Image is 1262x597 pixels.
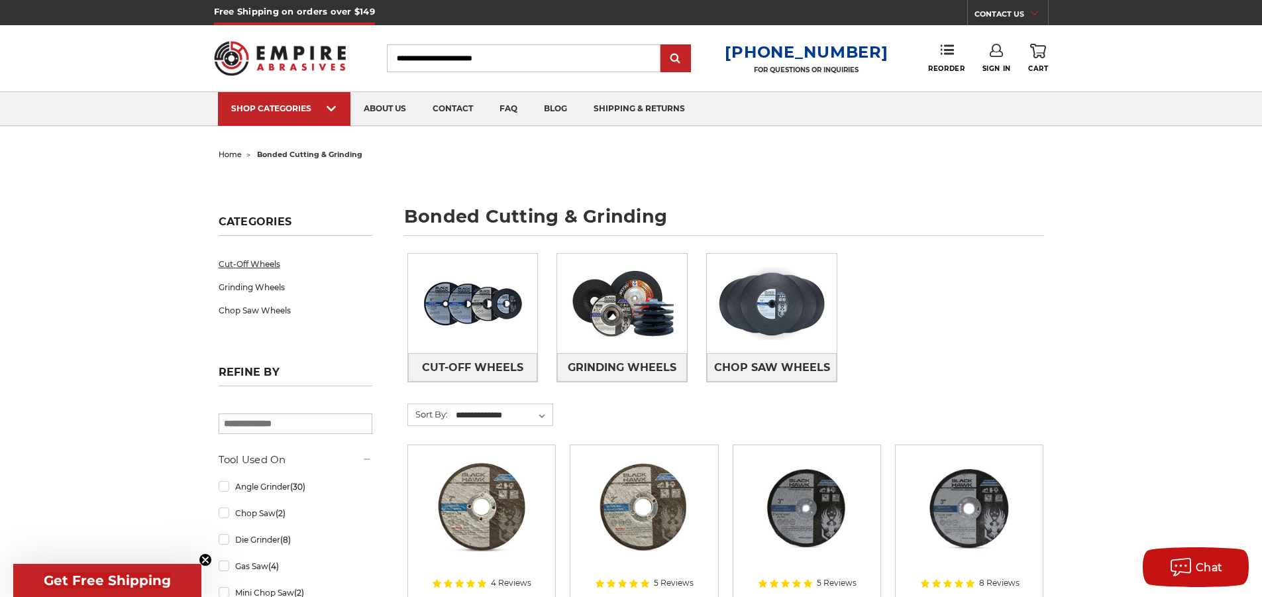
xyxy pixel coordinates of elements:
a: Cut-Off Wheels [408,353,538,382]
span: Chop Saw Wheels [714,356,830,379]
select: Sort By: [454,406,552,425]
span: 5 Reviews [817,579,857,587]
span: 4 Reviews [491,579,531,587]
a: home [219,150,242,159]
span: Sign In [982,64,1011,73]
div: SHOP CATEGORIES [231,103,337,113]
label: Sort By: [408,404,448,424]
img: 2" x 1/16" x 3/8" Cut Off Wheel [429,455,535,561]
img: Empire Abrasives [214,32,346,84]
a: contact [419,92,486,126]
span: 8 Reviews [979,579,1020,587]
h1: bonded cutting & grinding [404,207,1044,236]
h5: Refine by [219,366,372,386]
input: Submit [662,46,689,72]
img: Cut-Off Wheels [408,258,538,349]
a: CONTACT US [974,7,1048,25]
img: 3" x 1/16" x 3/8" Cutting Disc [916,455,1022,561]
span: Cart [1028,64,1048,73]
a: Reorder [928,44,965,72]
a: [PHONE_NUMBER] [725,42,888,62]
a: Grinding Wheels [219,276,372,299]
a: Chop Saw Wheels [707,353,837,382]
a: 2" x 1/32" x 3/8" Cut Off Wheel [580,455,708,583]
span: 5 Reviews [654,579,694,587]
span: Cut-Off Wheels [422,356,523,379]
a: 3" x 1/16" x 3/8" Cutting Disc [905,455,1033,583]
span: Reorder [928,64,965,73]
a: 3” x .0625” x 1/4” Die Grinder Cut-Off Wheels by Black Hawk Abrasives [743,455,871,583]
span: Grinding Wheels [568,356,676,379]
a: Chop Saw Wheels [219,299,372,322]
span: Chat [1196,561,1223,574]
span: bonded cutting & grinding [257,150,362,159]
div: Get Free ShippingClose teaser [13,564,201,597]
img: Grinding Wheels [557,258,687,349]
a: Cart [1028,44,1048,73]
a: shipping & returns [580,92,698,126]
a: about us [350,92,419,126]
button: Chat [1143,547,1249,587]
a: Die Grinder [219,528,372,551]
a: Grinding Wheels [557,353,687,382]
a: Angle Grinder [219,475,372,498]
a: Chop Saw [219,502,372,525]
span: (8) [280,535,291,545]
button: Close teaser [199,553,212,567]
span: (2) [276,508,286,518]
img: Chop Saw Wheels [707,258,837,349]
img: 3” x .0625” x 1/4” Die Grinder Cut-Off Wheels by Black Hawk Abrasives [754,455,860,561]
img: 2" x 1/32" x 3/8" Cut Off Wheel [591,455,697,561]
h5: Tool Used On [219,452,372,468]
p: FOR QUESTIONS OR INQUIRIES [725,66,888,74]
span: Get Free Shipping [44,572,171,588]
a: 2" x 1/16" x 3/8" Cut Off Wheel [417,455,546,583]
a: Cut-Off Wheels [219,252,372,276]
a: faq [486,92,531,126]
span: (30) [290,482,305,492]
h5: Categories [219,215,372,236]
span: (4) [268,561,279,571]
a: blog [531,92,580,126]
a: Gas Saw [219,555,372,578]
